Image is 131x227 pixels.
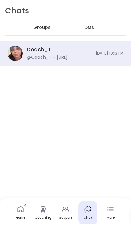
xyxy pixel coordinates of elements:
div: @Coach_T - [URL][DOMAIN_NAME] [27,54,92,61]
div: Coach_T [27,46,51,53]
span: [DATE] 10:13 PM [96,51,123,56]
a: Support [56,201,75,224]
div: Support [59,216,72,220]
h1: Chats [5,5,29,16]
span: Groups [33,24,51,31]
a: Home4 [11,201,30,224]
div: Home [16,216,25,220]
span: DMs [84,24,94,31]
a: Coaching [34,201,53,224]
img: https://sharewell-space-live.sfo3.digitaloceanspaces.com/user-generated/4f846c8f-9036-431e-be73-f... [8,46,23,61]
span: 4 [24,203,27,209]
div: Coaching [35,216,52,220]
div: More [107,216,115,220]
